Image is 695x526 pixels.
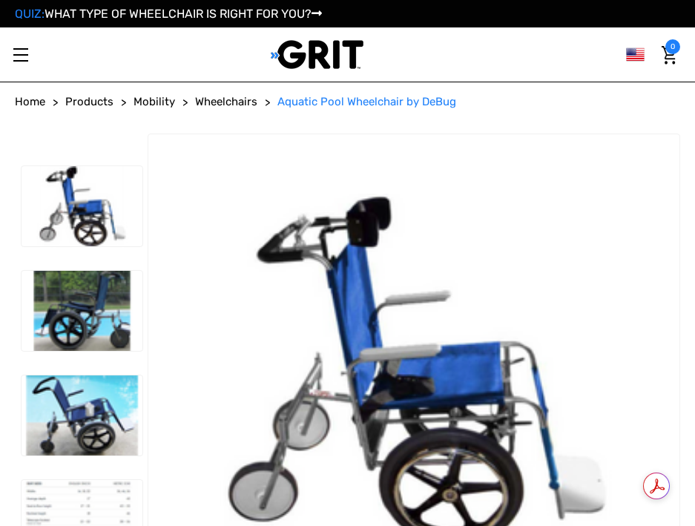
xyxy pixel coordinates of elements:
[13,54,28,56] span: Toggle menu
[15,7,45,21] span: QUIZ:
[134,95,175,108] span: Mobility
[22,166,142,246] img: Aquatic Pool Wheelchair by DeBug
[277,95,456,108] span: Aquatic Pool Wheelchair by DeBug
[195,95,257,108] span: Wheelchairs
[271,39,363,70] img: GRIT All-Terrain Wheelchair and Mobility Equipment
[658,39,680,70] a: Cart with 0 items
[277,93,456,111] a: Aquatic Pool Wheelchair by DeBug
[665,39,680,54] span: 0
[22,271,142,351] img: Aquatic Pool Wheelchair by DeBug
[15,7,322,21] a: QUIZ:WHAT TYPE OF WHEELCHAIR IS RIGHT FOR YOU?
[662,46,676,65] img: Cart
[626,45,645,64] img: us.png
[22,375,142,456] img: Aquatic Pool Wheelchair by DeBug
[134,93,175,111] a: Mobility
[15,93,680,111] nav: Breadcrumb
[65,95,113,108] span: Products
[15,95,45,108] span: Home
[195,93,257,111] a: Wheelchairs
[65,93,113,111] a: Products
[15,93,45,111] a: Home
